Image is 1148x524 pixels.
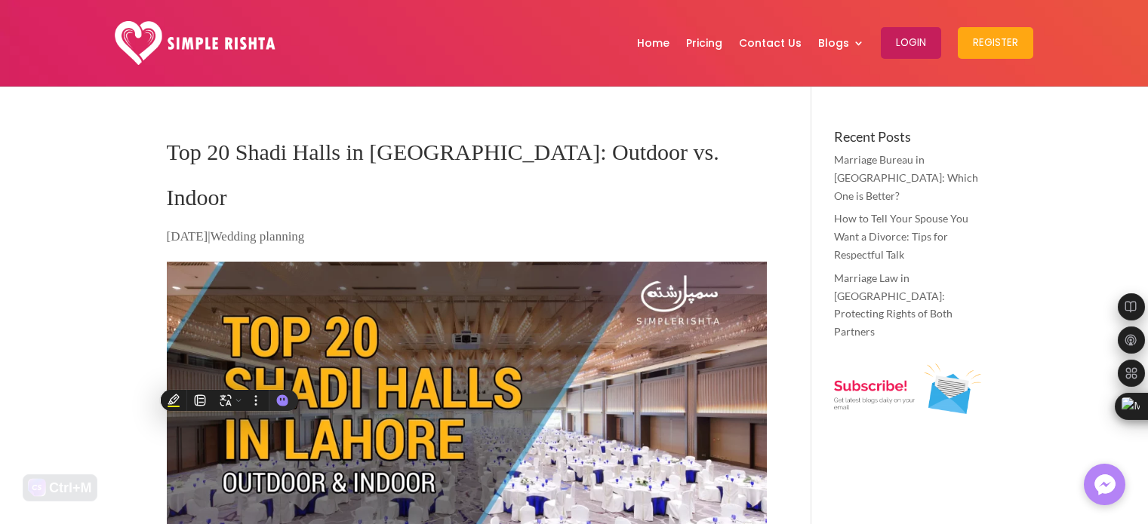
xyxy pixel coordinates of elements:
a: Wedding planning [211,229,305,244]
div: Ctrl+M [49,480,92,495]
a: Pricing [686,4,722,82]
a: How to Tell Your Spouse You Want a Divorce: Tips for Respectful Talk [834,212,968,261]
a: Marriage Law in [GEOGRAPHIC_DATA]: Protecting Rights of Both Partners [834,271,953,338]
a: Marriage Bureau in [GEOGRAPHIC_DATA]: Which One is Better? [834,153,978,202]
p: | [167,228,767,257]
a: Login [881,4,941,82]
h1: Top 20 Shadi Halls in [GEOGRAPHIC_DATA]: Outdoor vs. Indoor [167,130,767,228]
button: Login [881,27,941,59]
button: Register [958,27,1033,59]
a: Home [637,4,669,82]
img: Messenger [1090,470,1120,500]
h4: Recent Posts [834,130,981,151]
span: [DATE] [167,229,208,244]
a: Register [958,4,1033,82]
a: Blogs [818,4,864,82]
a: Contact Us [739,4,802,82]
